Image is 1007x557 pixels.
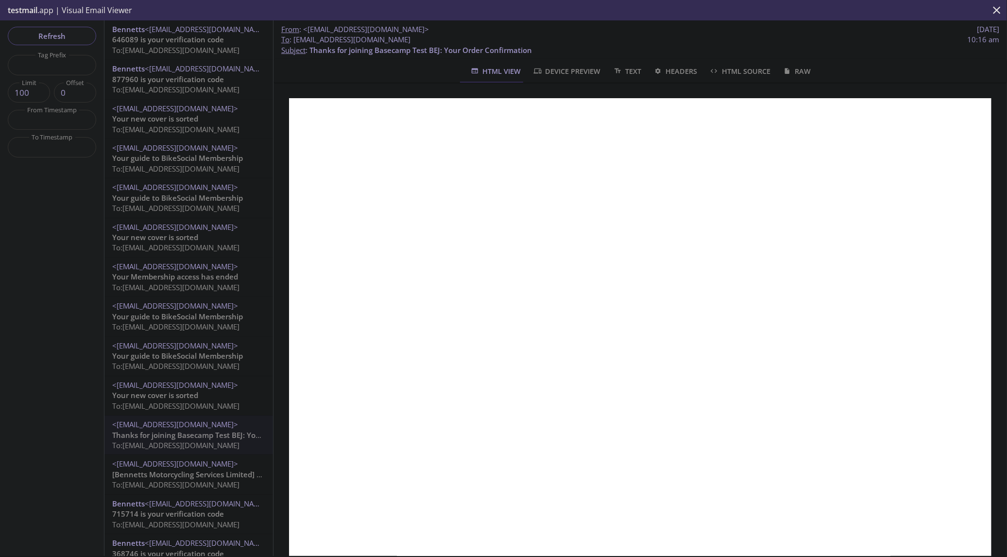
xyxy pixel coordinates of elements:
div: <[EMAIL_ADDRESS][DOMAIN_NAME]>Your guide to BikeSocial MembershipTo:[EMAIL_ADDRESS][DOMAIN_NAME] [104,337,273,376]
p: : [281,35,999,55]
span: HTML Source [709,65,770,77]
div: <[EMAIL_ADDRESS][DOMAIN_NAME]>Thanks for joining Basecamp Test BEJ: Your Order ConfirmationTo:[EM... [104,416,273,454]
span: <[EMAIL_ADDRESS][DOMAIN_NAME]> [112,143,238,153]
div: <[EMAIL_ADDRESS][DOMAIN_NAME]>[Bennetts Motorcycling Services Limited] Manage Your SubscriptionTo... [104,455,273,494]
span: Raw [782,65,811,77]
span: Your guide to BikeSocial Membership [112,193,243,203]
span: <[EMAIL_ADDRESS][DOMAIN_NAME]> [112,301,238,311]
span: To: [EMAIL_ADDRESS][DOMAIN_NAME] [112,243,239,252]
div: Bennetts<[EMAIL_ADDRESS][DOMAIN_NAME]>646089 is your verification codeTo:[EMAIL_ADDRESS][DOMAIN_N... [104,20,273,59]
div: <[EMAIL_ADDRESS][DOMAIN_NAME]>Your guide to BikeSocial MembershipTo:[EMAIL_ADDRESS][DOMAIN_NAME] [104,178,273,217]
span: From [281,24,299,34]
span: Thanks for joining Basecamp Test BEJ: Your Order Confirmation [112,430,335,440]
span: <[EMAIL_ADDRESS][DOMAIN_NAME]> [112,341,238,350]
span: 877960 is your verification code [112,74,224,84]
span: 10:16 am [967,35,999,45]
span: : [281,24,429,35]
span: <[EMAIL_ADDRESS][DOMAIN_NAME]> [145,538,271,548]
span: <[EMAIL_ADDRESS][DOMAIN_NAME]> [112,182,238,192]
span: To: [EMAIL_ADDRESS][DOMAIN_NAME] [112,480,239,489]
span: Your guide to BikeSocial Membership [112,351,243,361]
span: Bennetts [112,499,145,508]
button: Refresh [8,27,96,45]
span: Your new cover is sorted [112,114,198,123]
span: Bennetts [112,64,145,73]
div: Bennetts<[EMAIL_ADDRESS][DOMAIN_NAME]>877960 is your verification codeTo:[EMAIL_ADDRESS][DOMAIN_N... [104,60,273,99]
span: <[EMAIL_ADDRESS][DOMAIN_NAME]> [145,64,271,73]
div: Bennetts<[EMAIL_ADDRESS][DOMAIN_NAME]>715714 is your verification codeTo:[EMAIL_ADDRESS][DOMAIN_N... [104,495,273,534]
span: Thanks for joining Basecamp Test BEJ: Your Order Confirmation [309,45,532,55]
span: To: [EMAIL_ADDRESS][DOMAIN_NAME] [112,45,239,55]
span: To: [EMAIL_ADDRESS][DOMAIN_NAME] [112,361,239,371]
span: <[EMAIL_ADDRESS][DOMAIN_NAME]> [145,24,271,34]
span: Bennetts [112,24,145,34]
span: 715714 is your verification code [112,509,224,519]
span: Bennetts [112,538,145,548]
div: <[EMAIL_ADDRESS][DOMAIN_NAME]>Your new cover is sortedTo:[EMAIL_ADDRESS][DOMAIN_NAME] [104,218,273,257]
span: Your new cover is sorted [112,390,198,400]
span: <[EMAIL_ADDRESS][DOMAIN_NAME]> [112,222,238,232]
span: To: [EMAIL_ADDRESS][DOMAIN_NAME] [112,440,239,450]
div: <[EMAIL_ADDRESS][DOMAIN_NAME]>Your Membership access has endedTo:[EMAIL_ADDRESS][DOMAIN_NAME] [104,258,273,296]
span: 646089 is your verification code [112,35,224,44]
span: To: [EMAIL_ADDRESS][DOMAIN_NAME] [112,203,239,213]
span: To [281,35,290,44]
span: <[EMAIL_ADDRESS][DOMAIN_NAME]> [112,104,238,113]
div: <[EMAIL_ADDRESS][DOMAIN_NAME]>Your guide to BikeSocial MembershipTo:[EMAIL_ADDRESS][DOMAIN_NAME] [104,139,273,178]
span: To: [EMAIL_ADDRESS][DOMAIN_NAME] [112,124,239,134]
span: <[EMAIL_ADDRESS][DOMAIN_NAME]> [112,380,238,390]
span: [Bennetts Motorcycling Services Limited] Manage Your Subscription [112,470,349,479]
span: <[EMAIL_ADDRESS][DOMAIN_NAME]> [303,24,429,34]
div: <[EMAIL_ADDRESS][DOMAIN_NAME]>Your new cover is sortedTo:[EMAIL_ADDRESS][DOMAIN_NAME] [104,100,273,139]
span: Subject [281,45,306,55]
span: To: [EMAIL_ADDRESS][DOMAIN_NAME] [112,282,239,292]
span: Headers [653,65,697,77]
span: <[EMAIL_ADDRESS][DOMAIN_NAME]> [145,499,271,508]
span: To: [EMAIL_ADDRESS][DOMAIN_NAME] [112,401,239,411]
span: To: [EMAIL_ADDRESS][DOMAIN_NAME] [112,520,239,529]
span: Your guide to BikeSocial Membership [112,153,243,163]
span: To: [EMAIL_ADDRESS][DOMAIN_NAME] [112,164,239,174]
span: Text [613,65,641,77]
div: <[EMAIL_ADDRESS][DOMAIN_NAME]>Your new cover is sortedTo:[EMAIL_ADDRESS][DOMAIN_NAME] [104,376,273,415]
span: Your Membership access has ended [112,272,238,281]
span: <[EMAIL_ADDRESS][DOMAIN_NAME]> [112,459,238,469]
span: Your guide to BikeSocial Membership [112,312,243,321]
span: Refresh [16,30,88,42]
span: <[EMAIL_ADDRESS][DOMAIN_NAME]> [112,419,238,429]
span: : [EMAIL_ADDRESS][DOMAIN_NAME] [281,35,410,45]
span: [DATE] [977,24,999,35]
span: Your new cover is sorted [112,232,198,242]
div: <[EMAIL_ADDRESS][DOMAIN_NAME]>Your guide to BikeSocial MembershipTo:[EMAIL_ADDRESS][DOMAIN_NAME] [104,297,273,336]
span: testmail [8,5,37,16]
span: <[EMAIL_ADDRESS][DOMAIN_NAME]> [112,261,238,271]
span: To: [EMAIL_ADDRESS][DOMAIN_NAME] [112,322,239,331]
span: Device Preview [532,65,600,77]
span: HTML View [470,65,521,77]
span: To: [EMAIL_ADDRESS][DOMAIN_NAME] [112,85,239,94]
